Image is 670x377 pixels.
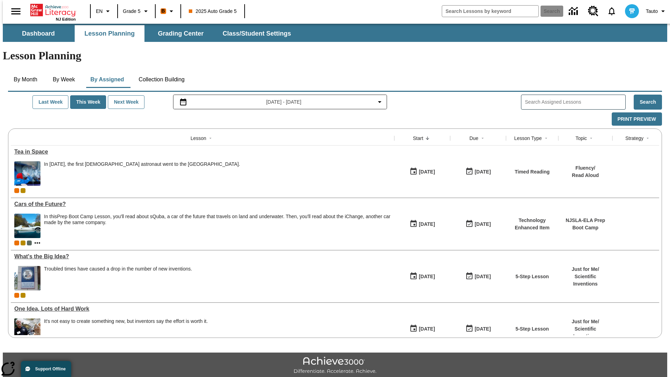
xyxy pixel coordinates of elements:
[14,266,40,290] img: A large sign near a building says U.S. Patent and Trademark Office. A troubled economy can make i...
[3,25,73,42] button: Dashboard
[478,134,487,142] button: Sort
[3,49,667,62] h1: Lesson Planning
[266,98,301,106] span: [DATE] - [DATE]
[407,165,437,178] button: 10/06/25: First time the lesson was available
[562,273,609,288] p: Scientific Inventions
[191,135,206,142] div: Lesson
[44,214,391,238] span: In this Prep Boot Camp Lesson, you'll read about sQuba, a car of the future that travels on land ...
[93,5,115,17] button: Language: EN, Select a language
[14,149,391,155] div: Tea in Space
[21,188,25,193] div: New 2025 class
[407,217,437,231] button: 09/29/25: First time the lesson was available
[85,71,129,88] button: By Assigned
[643,5,670,17] button: Profile/Settings
[562,217,609,231] p: NJSLA-ELA Prep Boot Camp
[515,325,549,333] p: 5-Step Lesson
[407,322,437,335] button: 03/17/25: First time the lesson was available
[30,3,76,17] a: Home
[14,188,19,193] div: Current Class
[634,95,662,110] button: Search
[14,241,19,245] div: Current Class
[123,8,141,15] span: Grade 5
[46,71,81,88] button: By Week
[75,25,144,42] button: Lesson Planning
[27,241,32,245] div: OL 2025 Auto Grade 6
[206,134,215,142] button: Sort
[21,241,25,245] span: New 2025 class
[475,220,491,229] div: [DATE]
[14,293,19,298] div: Current Class
[509,217,555,231] p: Technology Enhanced Item
[3,25,297,42] div: SubNavbar
[587,134,595,142] button: Sort
[176,98,384,106] button: Select the date range menu item
[44,214,391,226] div: In this
[475,325,491,333] div: [DATE]
[35,367,66,371] span: Support Offline
[469,135,478,142] div: Due
[14,214,40,238] img: High-tech automobile treading water.
[22,30,55,38] span: Dashboard
[463,322,493,335] button: 03/23/26: Last day the lesson can be accessed
[14,306,391,312] a: One Idea, Lots of Hard Work, Lessons
[515,273,549,280] p: 5-Step Lesson
[14,161,40,186] img: An astronaut, the first from the United Kingdom to travel to the International Space Station, wav...
[423,134,432,142] button: Sort
[120,5,153,17] button: Grade: Grade 5, Select a grade
[6,1,26,22] button: Open side menu
[44,161,240,167] div: In [DATE], the first [DEMOGRAPHIC_DATA] astronaut went to the [GEOGRAPHIC_DATA].
[646,8,658,15] span: Tauto
[542,134,550,142] button: Sort
[8,71,43,88] button: By Month
[223,30,291,38] span: Class/Student Settings
[375,98,384,106] svg: Collapse Date Range Filter
[21,361,71,377] button: Support Offline
[30,2,76,21] div: Home
[14,201,391,207] div: Cars of the Future?
[21,293,25,298] div: New 2025 class
[14,306,391,312] div: One Idea, Lots of Hard Work
[14,201,391,207] a: Cars of the Future? , Lessons
[44,161,240,186] div: In December 2015, the first British astronaut went to the International Space Station.
[44,318,208,324] div: It's not easy to create something new, but inventors say the effort is worth it.
[584,2,603,21] a: Resource Center, Will open in new tab
[44,214,390,225] testabrev: Prep Boot Camp Lesson, you'll read about sQuba, a car of the future that travels on land and unde...
[217,25,297,42] button: Class/Student Settings
[14,253,391,260] a: What's the Big Idea?, Lessons
[419,220,435,229] div: [DATE]
[643,134,652,142] button: Sort
[44,266,192,272] div: Troubled times have caused a drop in the number of new inventions.
[572,172,599,179] p: Read Aloud
[475,272,491,281] div: [DATE]
[565,2,584,21] a: Data Center
[14,149,391,155] a: Tea in Space, Lessons
[407,270,437,283] button: 04/07/25: First time the lesson was available
[562,325,609,340] p: Scientific Inventions
[84,30,135,38] span: Lesson Planning
[146,25,216,42] button: Grading Center
[3,24,667,42] div: SubNavbar
[158,5,178,17] button: Boost Class color is orange. Change class color
[621,2,643,20] button: Select a new avatar
[189,8,237,15] span: 2025 Auto Grade 5
[44,318,208,343] div: It's not easy to create something new, but inventors say the effort is worth it.
[14,253,391,260] div: What's the Big Idea?
[612,112,662,126] button: Print Preview
[162,7,165,15] span: B
[96,8,103,15] span: EN
[463,270,493,283] button: 04/13/26: Last day the lesson can be accessed
[14,318,40,343] img: A man stands next to a small, wooden prototype of a home. Inventors see where there is room for i...
[475,168,491,176] div: [DATE]
[575,135,587,142] div: Topic
[572,164,599,172] p: Fluency /
[525,97,625,107] input: Search Assigned Lessons
[108,95,144,109] button: Next Week
[293,357,377,375] img: Achieve3000 Differentiate Accelerate Achieve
